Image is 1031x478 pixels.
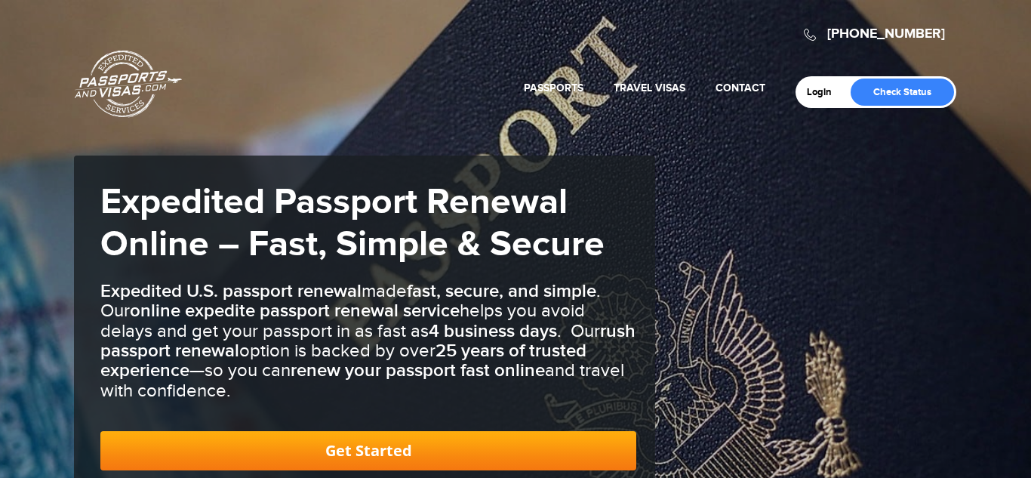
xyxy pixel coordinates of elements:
b: fast, secure, and simple [407,280,596,302]
a: Login [807,86,842,98]
b: Expedited U.S. passport renewal [100,280,362,302]
a: Contact [716,82,765,94]
b: renew your passport fast online [291,359,545,381]
b: 4 business days [429,320,557,342]
a: Get Started [100,431,636,470]
b: online expedite passport renewal service [130,300,460,322]
a: [PHONE_NUMBER] [827,26,945,42]
strong: Expedited Passport Renewal Online – Fast, Simple & Secure [100,180,605,267]
b: rush passport renewal [100,320,636,362]
a: Check Status [851,79,954,106]
a: Passports [524,82,583,94]
h3: made . Our helps you avoid delays and get your passport in as fast as . Our option is backed by o... [100,282,636,401]
b: 25 years of trusted experience [100,340,586,381]
a: Travel Visas [614,82,685,94]
a: Passports & [DOMAIN_NAME] [75,50,182,118]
